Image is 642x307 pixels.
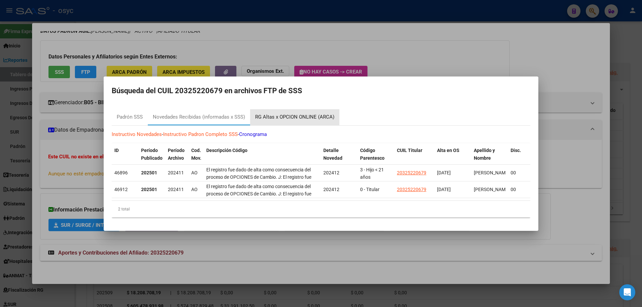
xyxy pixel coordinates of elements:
span: [DATE] [437,187,451,192]
span: 202412 [323,187,339,192]
span: 3 - Hijo < 21 años [360,167,384,180]
span: El registro fue dado de alta como consecuencia del proceso de OPCIONES de Cambio. J: El registro ... [206,167,311,233]
p: - - [112,131,530,138]
span: ID [114,148,119,153]
div: Novedades Recibidas (informadas x SSS) [153,113,245,121]
datatable-header-cell: Cod. Mov. [189,143,204,173]
span: 202411 [168,187,184,192]
span: Descripción Código [206,148,247,153]
datatable-header-cell: Período Publicado [138,143,165,173]
span: [PERSON_NAME] [474,187,510,192]
span: 202412 [323,170,339,175]
span: 46912 [114,187,128,192]
a: Instructivo Novedades [112,131,162,137]
div: 00 [511,186,525,193]
span: Apellido y Nombre [474,148,495,161]
span: AO [191,187,198,192]
datatable-header-cell: ID [112,143,138,173]
datatable-header-cell: Apellido y Nombre [471,143,508,173]
datatable-header-cell: Disc. [508,143,528,173]
span: El registro fue dado de alta como consecuencia del proceso de OPCIONES de Cambio. J: El registro ... [206,184,311,250]
datatable-header-cell: Descripción Código [204,143,321,173]
datatable-header-cell: Cierre presentación [528,143,565,173]
span: AO [191,170,198,175]
div: RG Altas x OPCION ONLINE (ARCA) [255,113,334,121]
span: 46896 [114,170,128,175]
span: Código Parentesco [360,148,385,161]
span: Detalle Novedad [323,148,342,161]
div: 00 [511,169,525,177]
span: 20325220679 [397,170,426,175]
a: Instructivo Padron Completo SSS [163,131,238,137]
span: CUIL Titular [397,148,422,153]
datatable-header-cell: Alta en OS [434,143,471,173]
span: 202411 [168,170,184,175]
span: Alta en OS [437,148,459,153]
h2: Búsqueda del CUIL 20325220679 en archivos FTP de SSS [112,85,530,97]
strong: 202501 [141,170,157,175]
strong: 202501 [141,187,157,192]
datatable-header-cell: Período Archivo [165,143,189,173]
span: Período Archivo [168,148,185,161]
span: 0 - Titular [360,187,380,192]
span: Período Publicado [141,148,163,161]
span: 20325220679 [397,187,426,192]
span: Disc. [511,148,521,153]
span: [DATE] [437,170,451,175]
div: Padrón SSS [117,113,143,121]
span: Cod. Mov. [191,148,201,161]
a: Cronograma [239,131,267,137]
div: 2 total [112,201,530,217]
datatable-header-cell: Código Parentesco [357,143,394,173]
div: Open Intercom Messenger [619,284,635,300]
datatable-header-cell: Detalle Novedad [321,143,357,173]
datatable-header-cell: CUIL Titular [394,143,434,173]
span: [PERSON_NAME] [474,170,510,175]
